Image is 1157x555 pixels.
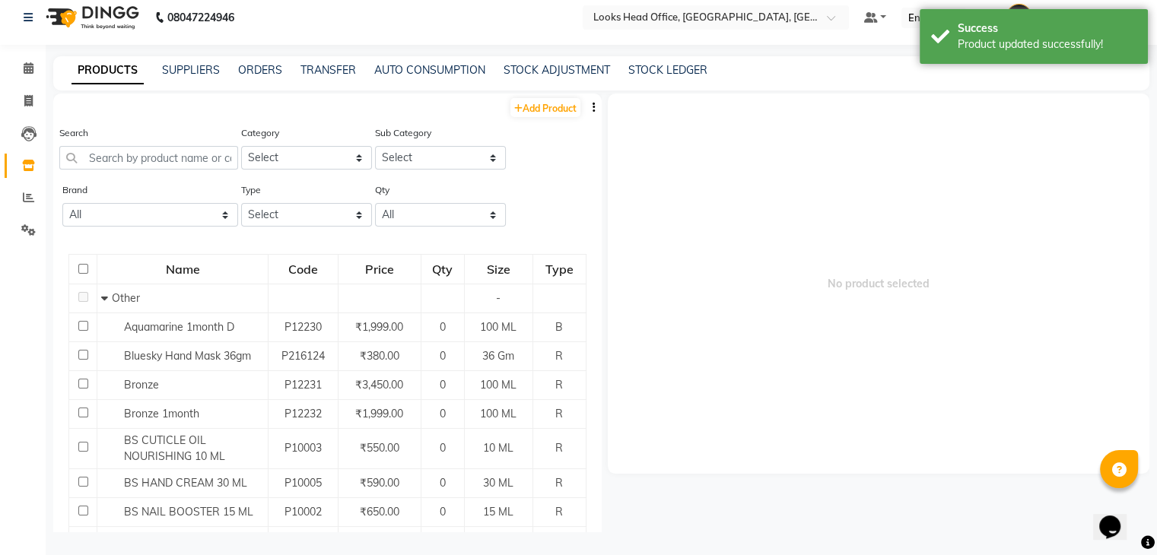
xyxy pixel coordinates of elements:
span: 0 [440,505,446,519]
a: STOCK LEDGER [628,63,707,77]
img: Naveendra Prasad [1006,4,1032,30]
span: 30 ML [483,476,513,490]
span: R [555,349,563,363]
span: R [555,407,563,420]
span: ₹1,999.00 [355,407,403,420]
span: 100 ML [480,407,517,420]
span: R [555,441,563,455]
div: Qty [422,255,463,283]
a: STOCK ADJUSTMENT [504,63,610,77]
span: P12230 [284,320,322,334]
span: Bluesky Hand Mask 36gm [124,349,251,363]
span: B [555,320,563,334]
div: Name [98,255,267,283]
input: Search by product name or code [59,146,238,170]
span: BS CUTICLE OIL NOURISHING 10 ML [124,433,225,463]
span: ₹650.00 [360,505,399,519]
label: Category [241,126,279,140]
span: 0 [440,407,446,420]
a: PRODUCTS [72,57,144,84]
label: Sub Category [375,126,431,140]
span: ₹3,450.00 [355,378,403,392]
a: TRANSFER [300,63,356,77]
span: 10 ML [483,441,513,455]
span: ₹590.00 [360,476,399,490]
span: 0 [440,378,446,392]
iframe: chat widget [1093,494,1142,540]
span: 100 ML [480,378,517,392]
span: 0 [440,476,446,490]
span: No product selected [608,94,1150,474]
div: Size [466,255,532,283]
span: P12232 [284,407,322,420]
a: SUPPLIERS [162,63,220,77]
span: P10002 [284,505,322,519]
span: R [555,476,563,490]
span: P216124 [281,349,325,363]
div: Type [534,255,584,283]
span: P10005 [284,476,322,490]
span: 0 [440,441,446,455]
div: Success [958,21,1136,36]
span: BS NAIL BOOSTER 15 ML [124,505,253,519]
label: Type [241,183,261,197]
a: AUTO CONSUMPTION [374,63,485,77]
div: Product updated successfully! [958,36,1136,52]
span: BS HAND CREAM 30 ML [124,476,247,490]
label: Brand [62,183,87,197]
span: R [555,505,563,519]
span: P10003 [284,441,322,455]
span: 15 ML [483,505,513,519]
div: Code [269,255,337,283]
label: Qty [375,183,389,197]
div: Price [339,255,420,283]
span: Bronze [124,378,159,392]
span: 0 [440,320,446,334]
span: 0 [440,349,446,363]
span: 100 ML [480,320,517,334]
span: 36 Gm [482,349,514,363]
span: Aquamarine 1month D [124,320,234,334]
a: Add Product [510,98,580,117]
span: R [555,378,563,392]
span: ₹1,999.00 [355,320,403,334]
span: - [496,291,501,305]
label: Search [59,126,88,140]
span: Collapse Row [101,291,112,305]
span: Bronze 1month [124,407,199,420]
span: P12231 [284,378,322,392]
span: ₹380.00 [360,349,399,363]
a: ORDERS [238,63,282,77]
span: ₹550.00 [360,441,399,455]
span: Other [112,291,140,305]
